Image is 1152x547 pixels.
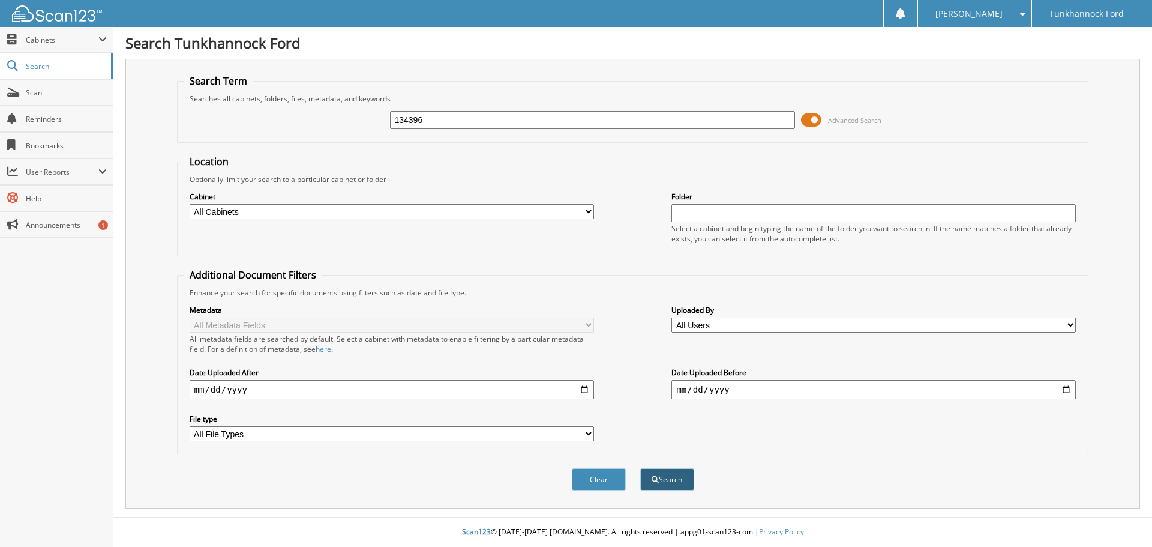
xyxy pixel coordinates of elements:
[26,220,107,230] span: Announcements
[671,380,1076,399] input: end
[828,116,881,125] span: Advanced Search
[184,288,1082,298] div: Enhance your search for specific documents using filters such as date and file type.
[26,61,105,71] span: Search
[98,220,108,230] div: 1
[113,518,1152,547] div: © [DATE]-[DATE] [DOMAIN_NAME]. All rights reserved | appg01-scan123-com |
[671,223,1076,244] div: Select a cabinet and begin typing the name of the folder you want to search in. If the name match...
[190,334,594,354] div: All metadata fields are searched by default. Select a cabinet with metadata to enable filtering b...
[190,380,594,399] input: start
[184,268,322,282] legend: Additional Document Filters
[1049,10,1124,17] span: Tunkhannock Ford
[184,94,1082,104] div: Searches all cabinets, folders, files, metadata, and keywords
[125,33,1140,53] h1: Search Tunkhannock Ford
[26,193,107,204] span: Help
[26,167,98,177] span: User Reports
[190,367,594,378] label: Date Uploaded After
[1092,489,1152,547] iframe: Chat Widget
[184,174,1082,184] div: Optionally limit your search to a particular cabinet or folder
[26,35,98,45] span: Cabinets
[190,192,594,202] label: Cabinet
[12,5,102,22] img: scan123-logo-white.svg
[671,367,1076,378] label: Date Uploaded Before
[26,114,107,124] span: Reminders
[190,305,594,315] label: Metadata
[462,527,491,537] span: Scan123
[759,527,804,537] a: Privacy Policy
[935,10,1003,17] span: [PERSON_NAME]
[671,305,1076,315] label: Uploaded By
[671,192,1076,202] label: Folder
[640,468,694,491] button: Search
[184,155,235,168] legend: Location
[26,88,107,98] span: Scan
[316,344,331,354] a: here
[184,74,253,88] legend: Search Term
[26,141,107,151] span: Bookmarks
[572,468,626,491] button: Clear
[190,414,594,424] label: File type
